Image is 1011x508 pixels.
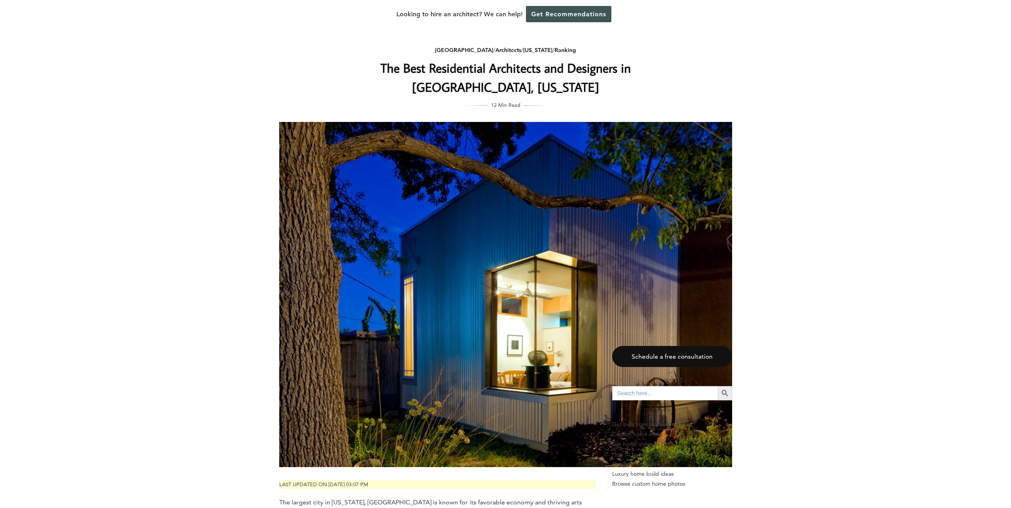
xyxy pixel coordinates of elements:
a: Browse custom home photos [612,479,732,489]
a: Ranking [555,46,576,54]
div: / / / [347,45,664,55]
a: Luxury home build ideas [612,469,732,479]
a: [US_STATE] [523,46,553,54]
a: Get Recommendations [526,6,611,22]
a: Our favorite builders [612,459,732,469]
span: 12 Min Read [491,100,520,109]
iframe: Drift Widget Chat Controller [858,451,1001,498]
a: Architects [495,46,521,54]
h1: The Best Residential Architects and Designers in [GEOGRAPHIC_DATA], [US_STATE] [347,58,664,97]
a: [GEOGRAPHIC_DATA] [435,46,493,54]
p: Last updated on [DATE] 03:07 pm [279,480,596,489]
